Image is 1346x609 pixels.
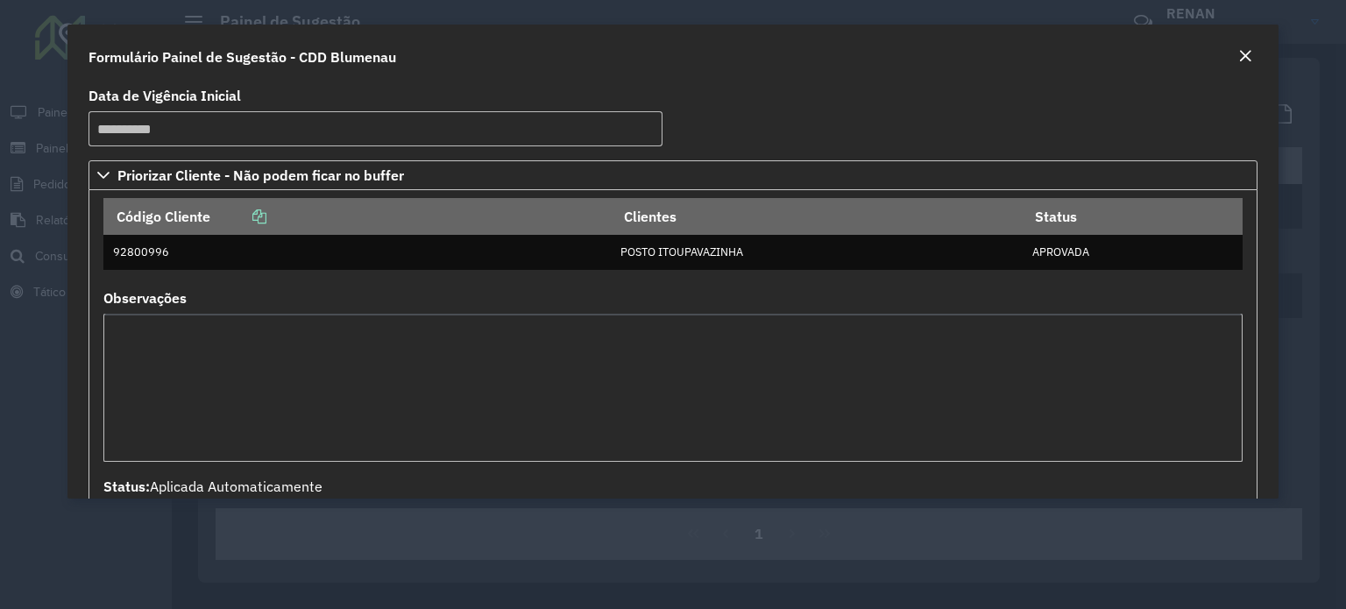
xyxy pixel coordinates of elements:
[612,235,1023,270] td: POSTO ITOUPAVAZINHA
[612,198,1023,235] th: Clientes
[1238,49,1252,63] em: Fechar
[103,499,222,516] strong: Usuário avaliação:
[89,85,241,106] label: Data de Vigência Inicial
[103,287,187,308] label: Observações
[103,235,612,270] td: 92800996
[1023,198,1243,235] th: Status
[89,190,1257,548] div: Priorizar Cliente - Não podem ficar no buffer
[1023,235,1243,270] td: APROVADA
[210,208,266,225] a: Copiar
[89,46,396,67] h4: Formulário Painel de Sugestão - CDD Blumenau
[103,478,150,495] strong: Status:
[89,160,1257,190] a: Priorizar Cliente - Não podem ficar no buffer
[117,168,404,182] span: Priorizar Cliente - Não podem ficar no buffer
[103,198,612,235] th: Código Cliente
[1233,46,1257,68] button: Close
[103,478,329,537] span: Aplicada Automaticamente [PERSON_NAME] [DATE]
